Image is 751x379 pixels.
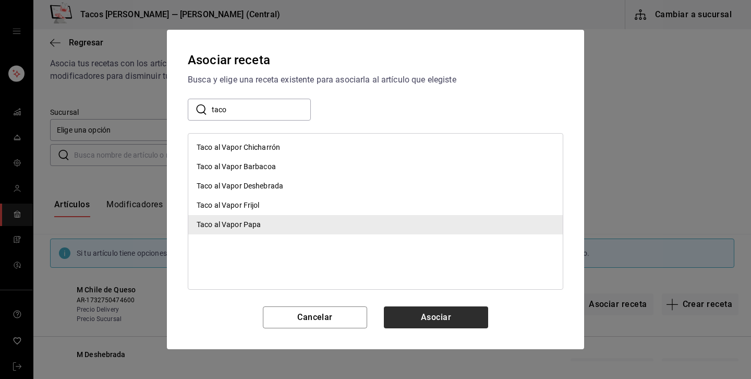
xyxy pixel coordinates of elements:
div: Taco al Vapor Frijol [197,200,260,211]
div: Taco al Vapor Deshebrada [197,181,283,192]
div: Taco al Vapor Deshebrada [188,176,563,196]
div: Taco al Vapor Barbacoa [197,161,276,172]
div: Asociar receta [188,51,563,69]
div: Taco al Vapor Papa [188,215,563,234]
input: Buscar nombre de receta [212,99,311,120]
button: Asociar [384,306,488,328]
div: Taco al Vapor Frijol [188,196,563,215]
button: Cancelar [263,306,367,328]
div: Taco al Vapor Chicharrón [197,142,280,153]
div: Taco al Vapor Papa [197,219,261,230]
div: Busca y elige una receta existente para asociarla al artículo que elegiste [188,74,563,86]
div: Taco al Vapor Chicharrón [188,138,563,157]
div: Taco al Vapor Barbacoa [188,157,563,176]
